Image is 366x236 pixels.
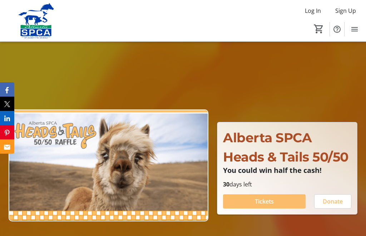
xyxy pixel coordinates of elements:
span: Heads & Tails 50/50 [223,149,348,165]
button: Log In [299,5,327,16]
p: days left [223,180,351,189]
button: Tickets [223,194,306,209]
button: Help [330,22,344,36]
img: Alberta SPCA's Logo [4,3,68,39]
span: 30 [223,180,229,188]
button: Menu [347,22,362,36]
button: Donate [314,194,351,209]
button: Cart [312,22,325,35]
img: Campaign CTA Media Photo [9,109,208,222]
span: Tickets [255,197,274,206]
span: Log In [305,6,321,15]
p: You could win half the cash! [223,166,351,174]
button: Sign Up [330,5,362,16]
span: Donate [323,197,343,206]
span: Alberta SPCA [223,130,312,145]
span: Sign Up [335,6,356,15]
